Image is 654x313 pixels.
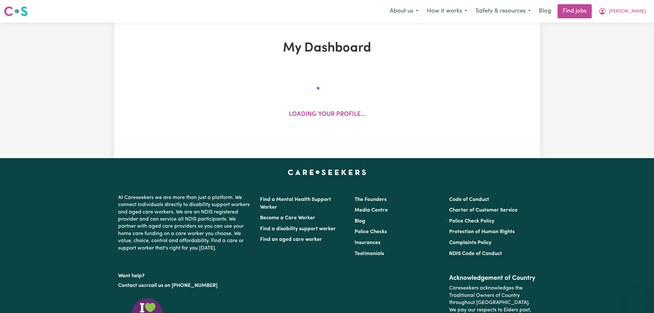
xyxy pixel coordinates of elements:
button: About us [386,5,423,18]
button: My Account [594,5,650,18]
button: How it works [423,5,471,18]
a: Find a Mental Health Support Worker [260,197,331,210]
p: Loading your profile... [289,110,366,119]
a: Find a disability support worker [260,226,336,232]
a: Find jobs [558,4,592,18]
iframe: Button to launch messaging window [628,287,649,308]
a: Code of Conduct [449,197,489,202]
a: call us on [PHONE_NUMBER] [148,283,217,288]
img: Careseekers logo [4,5,28,17]
a: Media Centre [355,208,388,213]
a: Find an aged care worker [260,237,322,242]
a: Police Checks [355,229,387,234]
a: Insurances [355,240,380,245]
a: Police Check Policy [449,219,494,224]
p: Want help? [118,270,252,280]
a: The Founders [355,197,387,202]
a: Blog [535,4,555,18]
a: Testimonials [355,251,384,256]
a: Complaints Policy [449,240,491,245]
a: Blog [355,219,365,224]
span: [PERSON_NAME] [609,8,646,15]
p: At Careseekers we are more than just a platform. We connect individuals directly to disability su... [118,192,252,254]
a: NDIS Code of Conduct [449,251,502,256]
a: Contact us [118,283,144,288]
a: Protection of Human Rights [449,229,515,234]
button: Safety & resources [471,5,535,18]
h1: My Dashboard [189,41,465,56]
p: or [118,280,252,292]
a: Careseekers home page [288,170,366,175]
a: Careseekers logo [4,4,28,19]
h2: Acknowledgement of Country [449,274,536,282]
a: Become a Care Worker [260,215,315,221]
a: Charter of Customer Service [449,208,518,213]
